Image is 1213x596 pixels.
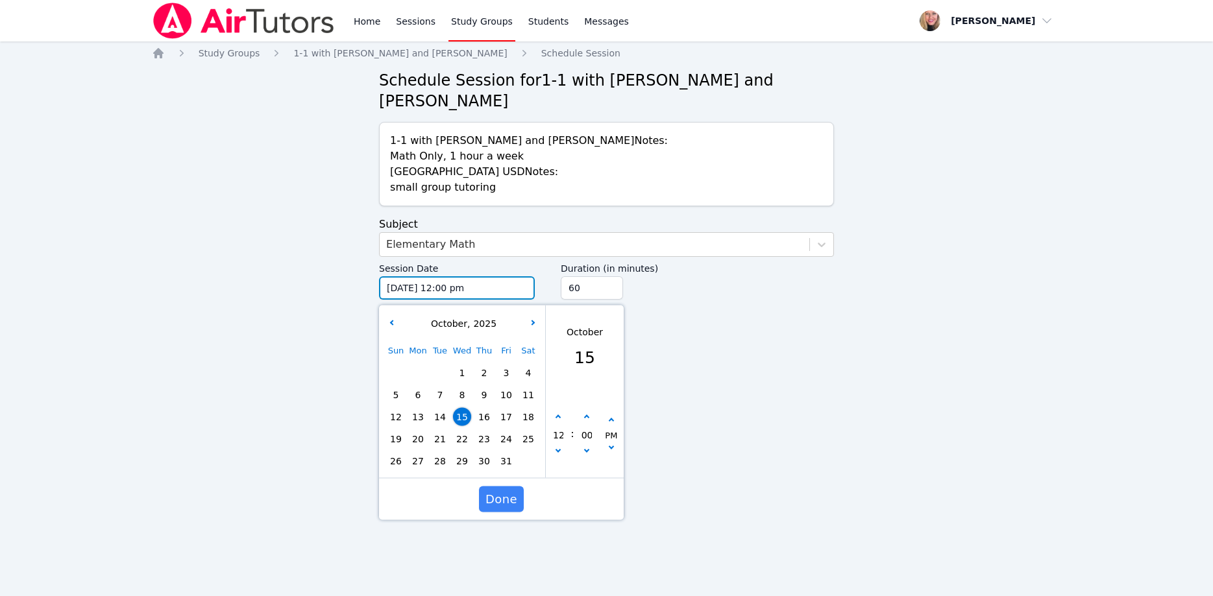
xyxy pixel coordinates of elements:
div: Choose Thursday October 23 of 2025 [473,428,495,450]
img: Air Tutors [152,3,336,39]
div: Choose Tuesday September 30 of 2025 [429,362,451,384]
span: 18 [519,408,537,426]
div: Sat [517,340,539,362]
div: Choose Tuesday October 07 of 2025 [429,384,451,406]
span: Done [485,490,517,508]
span: 11 [519,386,537,404]
span: October [428,318,467,329]
span: 2 [475,364,493,382]
a: Study Groups [199,47,260,60]
span: 12 [387,408,405,426]
div: 15 [567,345,603,370]
div: Choose Wednesday October 08 of 2025 [451,384,473,406]
span: 20 [409,430,427,448]
span: 13 [409,408,427,426]
label: Session Date [379,257,535,276]
span: 23 [475,430,493,448]
div: Wed [451,340,473,362]
span: 2025 [470,318,496,329]
label: Duration (in minutes) [561,257,834,276]
span: 4 [519,364,537,382]
span: 10 [497,386,515,404]
div: Choose Tuesday October 21 of 2025 [429,428,451,450]
span: 6 [409,386,427,404]
span: 1-1 with [PERSON_NAME] and [PERSON_NAME] Notes: [390,134,668,147]
span: : [570,391,574,475]
div: Choose Sunday September 28 of 2025 [385,362,407,384]
span: 24 [497,430,515,448]
div: Choose Wednesday October 29 of 2025 [451,450,473,472]
span: 15 [453,408,471,426]
span: 19 [387,430,405,448]
span: 1 [453,364,471,382]
div: Choose Friday October 10 of 2025 [495,384,517,406]
div: Choose Wednesday October 15 of 2025 [451,406,473,428]
div: October [567,325,603,339]
span: 28 [431,452,449,470]
nav: Breadcrumb [152,47,1062,60]
div: Choose Monday October 13 of 2025 [407,406,429,428]
div: Choose Monday September 29 of 2025 [407,362,429,384]
div: Choose Wednesday October 01 of 2025 [451,362,473,384]
div: Choose Thursday October 30 of 2025 [473,450,495,472]
span: 17 [497,408,515,426]
h2: Schedule Session for 1-1 with [PERSON_NAME] and [PERSON_NAME] [379,70,834,112]
span: [GEOGRAPHIC_DATA] USD Notes: [390,165,558,178]
div: Choose Friday October 03 of 2025 [495,362,517,384]
span: 27 [409,452,427,470]
span: 21 [431,430,449,448]
div: Choose Saturday October 25 of 2025 [517,428,539,450]
div: Choose Saturday October 11 of 2025 [517,384,539,406]
div: Choose Sunday October 19 of 2025 [385,428,407,450]
span: 29 [453,452,471,470]
div: Thu [473,340,495,362]
div: Choose Friday October 17 of 2025 [495,406,517,428]
div: Choose Sunday October 26 of 2025 [385,450,407,472]
div: Choose Tuesday October 28 of 2025 [429,450,451,472]
div: Choose Saturday October 04 of 2025 [517,362,539,384]
div: Choose Thursday October 02 of 2025 [473,362,495,384]
div: Choose Sunday October 12 of 2025 [385,406,407,428]
div: Choose Monday October 06 of 2025 [407,384,429,406]
div: Tue [429,340,451,362]
div: Choose Thursday October 16 of 2025 [473,406,495,428]
div: Choose Friday October 24 of 2025 [495,428,517,450]
p: small group tutoring [390,180,823,195]
div: Choose Sunday October 05 of 2025 [385,384,407,406]
div: Choose Friday October 31 of 2025 [495,450,517,472]
span: 22 [453,430,471,448]
div: PM [605,429,617,443]
div: Fri [495,340,517,362]
div: Choose Thursday October 09 of 2025 [473,384,495,406]
div: Choose Monday October 27 of 2025 [407,450,429,472]
span: 31 [497,452,515,470]
span: 14 [431,408,449,426]
span: 9 [475,386,493,404]
div: Sun [385,340,407,362]
span: Messages [584,15,629,28]
a: 1-1 with [PERSON_NAME] and [PERSON_NAME] [293,47,507,60]
div: Choose Tuesday October 14 of 2025 [429,406,451,428]
div: , [428,317,496,331]
span: Study Groups [199,48,260,58]
span: 3 [497,364,515,382]
span: 25 [519,430,537,448]
span: 30 [475,452,493,470]
span: 8 [453,386,471,404]
label: Subject [379,218,418,230]
span: Schedule Session [541,48,620,58]
div: Choose Wednesday October 22 of 2025 [451,428,473,450]
span: 16 [475,408,493,426]
div: Mon [407,340,429,362]
div: Choose Monday October 20 of 2025 [407,428,429,450]
div: Choose Saturday November 01 of 2025 [517,450,539,472]
a: Schedule Session [541,47,620,60]
div: Elementary Math [386,237,475,252]
span: 7 [431,386,449,404]
span: 1-1 with [PERSON_NAME] and [PERSON_NAME] [293,48,507,58]
p: Math Only, 1 hour a week [390,149,823,164]
div: Choose Saturday October 18 of 2025 [517,406,539,428]
button: Done [479,486,524,512]
span: 26 [387,452,405,470]
span: 5 [387,386,405,404]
